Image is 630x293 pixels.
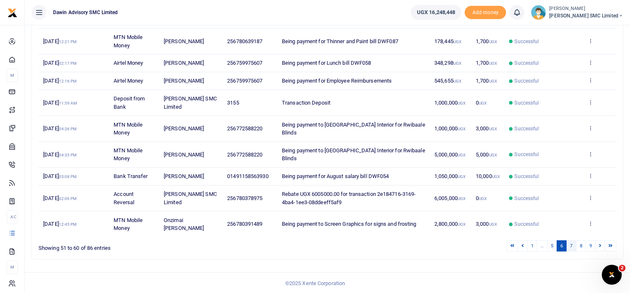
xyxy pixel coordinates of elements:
span: 348,298 [434,60,461,66]
small: UGX [453,39,461,44]
span: Successful [514,59,539,67]
span: Successful [514,151,539,158]
span: UGX 16,248,448 [417,8,455,17]
small: 04:36 PM [59,127,77,131]
span: 1,700 [476,38,497,44]
a: 7 [566,240,576,251]
small: [PERSON_NAME] [549,5,623,12]
span: Bank Transfer [114,173,148,179]
span: [DATE] [43,221,77,227]
span: MTN Mobile Money [114,122,143,136]
span: Being payment for Lunch bill DWF058 [282,60,371,66]
span: 6,005,000 [434,195,465,201]
small: UGX [479,101,487,105]
span: [PERSON_NAME] [164,125,204,132]
small: UGX [489,79,497,83]
span: Onzimai [PERSON_NAME] [164,217,204,232]
span: 10,000 [476,173,500,179]
a: UGX 16,248,448 [411,5,461,20]
a: Add money [465,9,506,15]
small: UGX [489,127,497,131]
img: logo-small [7,8,17,18]
span: 256772588220 [227,125,262,132]
span: [DATE] [43,173,77,179]
small: UGX [492,174,500,179]
small: UGX [458,222,465,227]
span: 1,000,000 [434,125,465,132]
span: 256759975607 [227,78,262,84]
span: Being payment for Employee Reimbursements [282,78,392,84]
div: Showing 51 to 60 of 86 entries [39,239,276,252]
span: Dawin Advisory SMC Limited [50,9,121,16]
li: M [7,68,18,82]
span: 3,000 [476,221,497,227]
a: 9 [586,240,596,251]
a: 6 [557,240,567,251]
small: 12:21 PM [59,39,77,44]
a: 1 [527,240,537,251]
span: [PERSON_NAME] [164,60,204,66]
small: 02:17 PM [59,61,77,66]
span: 2 [619,265,625,271]
img: profile-user [531,5,546,20]
a: 5 [547,240,557,251]
span: Successful [514,125,539,132]
span: [DATE] [43,60,77,66]
small: 12:16 PM [59,79,77,83]
span: 5,000 [476,151,497,158]
a: 8 [576,240,586,251]
span: [DATE] [43,195,77,201]
span: 256759975607 [227,60,262,66]
span: 256772588220 [227,151,262,158]
small: 11:59 AM [59,101,78,105]
span: [PERSON_NAME] SMC Limited [164,95,217,110]
small: UGX [489,61,497,66]
span: MTN Mobile Money [114,217,143,232]
a: profile-user [PERSON_NAME] [PERSON_NAME] SMC Limited [531,5,623,20]
small: UGX [458,174,465,179]
span: [PERSON_NAME] [164,173,204,179]
span: MTN Mobile Money [114,147,143,162]
small: 12:45 PM [59,222,77,227]
span: [PERSON_NAME] SMC Limited [164,191,217,205]
span: 1,050,000 [434,173,465,179]
span: 5,000,000 [434,151,465,158]
small: UGX [479,196,487,201]
span: Airtel Money [114,60,143,66]
span: [PERSON_NAME] SMC Limited [549,12,623,20]
small: 02:06 PM [59,196,77,201]
span: 1,700 [476,78,497,84]
small: UGX [458,196,465,201]
span: Being payment for Thinner and Paint bill DWF087 [282,38,398,44]
span: [DATE] [43,38,77,44]
a: logo-small logo-large logo-large [7,9,17,15]
span: Deposit from Bank [114,95,145,110]
span: [DATE] [43,151,77,158]
small: UGX [458,153,465,157]
span: Transaction Deposit [282,100,330,106]
small: 03:08 PM [59,174,77,179]
li: Toup your wallet [465,6,506,20]
span: Add money [465,6,506,20]
span: [DATE] [43,125,77,132]
span: MTN Mobile Money [114,34,143,49]
span: 545,655 [434,78,461,84]
span: [PERSON_NAME] [164,151,204,158]
span: [PERSON_NAME] [164,38,204,44]
span: 256780639187 [227,38,262,44]
small: UGX [489,222,497,227]
span: 256780378975 [227,195,262,201]
span: 256780391489 [227,221,262,227]
small: UGX [453,61,461,66]
span: Account Reversal [114,191,134,205]
small: UGX [458,101,465,105]
span: 178,445 [434,38,461,44]
span: Being payment to [GEOGRAPHIC_DATA] Interior for Rwibaale Blinds [282,122,425,136]
li: Wallet ballance [407,5,465,20]
span: Rebate UGX 6005000.00 for transaction 2e184716-3169-4ba4-1ee3-08ddeeff5af9 [282,191,416,205]
small: UGX [458,127,465,131]
iframe: Intercom live chat [602,265,622,285]
span: Airtel Money [114,78,143,84]
span: 1,700 [476,60,497,66]
small: 04:35 PM [59,153,77,157]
